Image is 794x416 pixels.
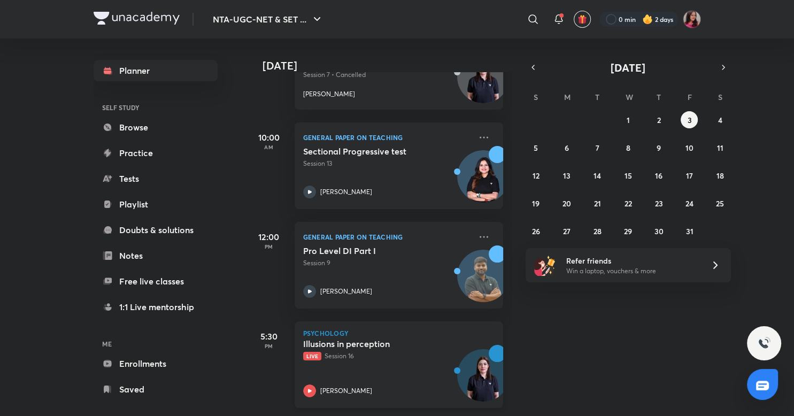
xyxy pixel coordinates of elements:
button: October 24, 2025 [681,195,698,212]
button: October 9, 2025 [650,139,667,156]
abbr: October 12, 2025 [533,171,539,181]
abbr: October 5, 2025 [534,143,538,153]
button: October 13, 2025 [558,167,575,184]
button: October 26, 2025 [527,222,544,240]
button: [DATE] [541,60,716,75]
img: Avatar [458,156,509,207]
button: October 19, 2025 [527,195,544,212]
h6: Refer friends [566,255,698,266]
p: [PERSON_NAME] [320,187,372,197]
abbr: October 21, 2025 [594,198,601,209]
abbr: October 2, 2025 [657,115,660,125]
p: Session 9 [303,258,471,268]
img: Avatar [458,256,509,307]
a: Practice [94,142,218,164]
h5: Pro Level DI Part I [303,245,436,256]
abbr: October 19, 2025 [532,198,539,209]
a: Free live classes [94,271,218,292]
button: October 8, 2025 [619,139,636,156]
abbr: Saturday [718,92,722,102]
p: AM [248,144,290,150]
h5: 12:00 [248,230,290,243]
img: referral [534,255,556,276]
abbr: Thursday [657,92,661,102]
abbr: October 15, 2025 [624,171,631,181]
img: ttu [758,337,770,350]
h6: ME [94,335,218,353]
h5: Sectional Progressive test [303,146,436,157]
button: October 23, 2025 [650,195,667,212]
img: Avatar [458,57,509,108]
button: October 31, 2025 [681,222,698,240]
button: October 27, 2025 [558,222,575,240]
abbr: October 8, 2025 [626,143,630,153]
a: Planner [94,60,218,81]
a: Notes [94,245,218,266]
abbr: Friday [687,92,691,102]
button: October 3, 2025 [681,111,698,128]
button: October 14, 2025 [589,167,606,184]
abbr: Wednesday [625,92,633,102]
a: Playlist [94,194,218,215]
a: Saved [94,379,218,400]
span: [DATE] [611,60,645,75]
p: Psychology [303,330,495,336]
p: [PERSON_NAME] [320,287,372,296]
p: General Paper on Teaching [303,230,471,243]
abbr: October 20, 2025 [562,198,571,209]
abbr: Tuesday [595,92,599,102]
abbr: October 16, 2025 [655,171,662,181]
p: PM [248,343,290,349]
p: [PERSON_NAME] [320,386,372,396]
h5: 5:30 [248,330,290,343]
button: October 6, 2025 [558,139,575,156]
abbr: October 27, 2025 [563,226,571,236]
abbr: October 9, 2025 [657,143,661,153]
h5: Illusions in perception [303,338,436,349]
button: October 11, 2025 [712,139,729,156]
abbr: October 17, 2025 [686,171,693,181]
button: October 5, 2025 [527,139,544,156]
p: [PERSON_NAME] [303,89,355,99]
a: Doubts & solutions [94,219,218,241]
a: Enrollments [94,353,218,374]
abbr: October 14, 2025 [593,171,601,181]
h5: 10:00 [248,131,290,144]
a: Tests [94,168,218,189]
abbr: Sunday [534,92,538,102]
p: Session 13 [303,159,471,168]
abbr: October 29, 2025 [624,226,632,236]
abbr: October 18, 2025 [716,171,724,181]
img: Avatar [458,355,509,406]
abbr: October 31, 2025 [685,226,693,236]
a: Browse [94,117,218,138]
abbr: October 7, 2025 [596,143,599,153]
a: Company Logo [94,12,180,27]
abbr: October 4, 2025 [718,115,722,125]
p: Session 16 [303,351,471,361]
img: Company Logo [94,12,180,25]
button: October 1, 2025 [619,111,636,128]
abbr: October 10, 2025 [685,143,693,153]
abbr: October 28, 2025 [593,226,602,236]
p: Session 7 • Cancelled [303,70,471,80]
button: October 16, 2025 [650,167,667,184]
h4: [DATE] [263,59,514,72]
p: PM [248,243,290,250]
button: NTA-UGC-NET & SET ... [206,9,330,30]
button: October 20, 2025 [558,195,575,212]
abbr: October 24, 2025 [685,198,693,209]
button: October 22, 2025 [619,195,636,212]
span: Live [303,352,321,360]
abbr: October 22, 2025 [624,198,631,209]
button: October 17, 2025 [681,167,698,184]
button: October 12, 2025 [527,167,544,184]
button: October 7, 2025 [589,139,606,156]
button: October 29, 2025 [619,222,636,240]
abbr: October 26, 2025 [532,226,540,236]
p: Win a laptop, vouchers & more [566,266,698,276]
p: General Paper on Teaching [303,131,471,144]
button: October 15, 2025 [619,167,636,184]
img: streak [642,14,653,25]
button: avatar [574,11,591,28]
